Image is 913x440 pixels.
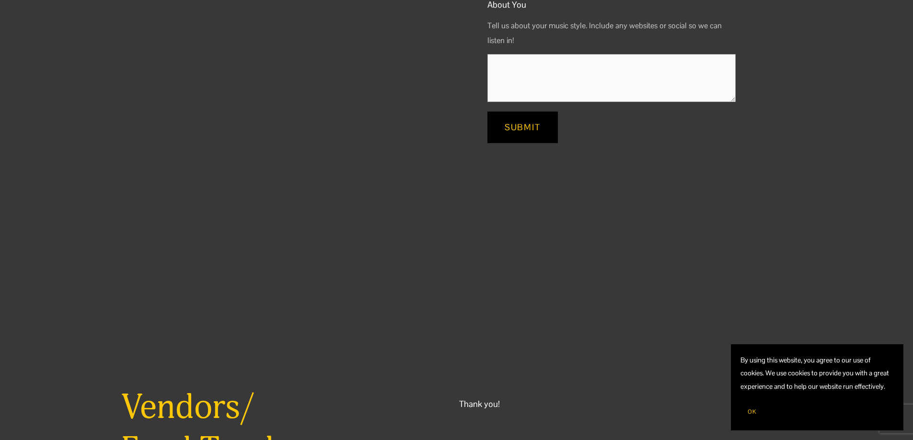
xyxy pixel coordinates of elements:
span: OK [748,408,756,416]
div: Thank you! [459,396,792,412]
button: SubmitSubmit [487,112,558,143]
p: By using this website, you agree to our use of cookies. We use cookies to provide you with a grea... [740,354,894,393]
section: Cookie banner [731,344,903,430]
button: OK [740,403,763,421]
span: Submit [505,122,541,133]
p: Tell us about your music style. Include any websites or social so we can listen in! [487,15,736,52]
